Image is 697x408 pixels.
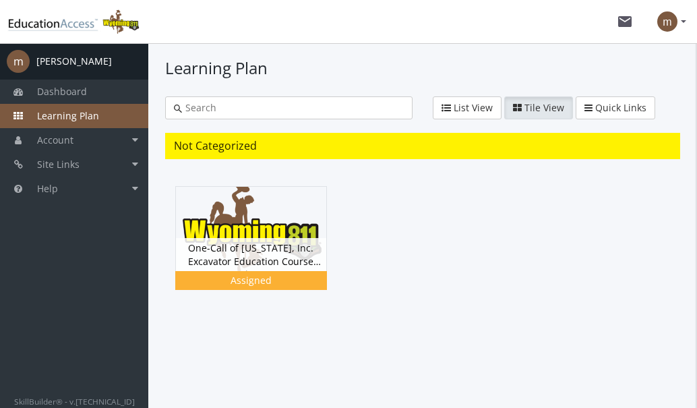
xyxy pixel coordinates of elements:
small: SkillBuilder® - v.[TECHNICAL_ID] [14,396,135,407]
span: Not Categorized [174,138,257,153]
div: One-Call of [US_STATE], Inc. Excavator Education Course Version 5.0 [165,176,337,300]
span: Site Links [37,158,80,171]
span: Help [37,182,58,195]
span: Learning Plan [37,109,99,122]
mat-icon: mail [617,13,633,30]
div: One-Call of [US_STATE], Inc. Excavator Education Course Version 5.0 [176,238,326,271]
span: List View [454,101,493,114]
input: Search [182,101,404,115]
span: Account [37,134,73,146]
h1: Learning Plan [165,57,680,80]
span: Tile View [524,101,564,114]
span: Quick Links [595,101,646,114]
span: Dashboard [37,85,87,98]
div: [PERSON_NAME] [36,55,112,68]
span: m [657,11,677,32]
span: m [7,50,30,73]
div: Assigned [178,274,324,287]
